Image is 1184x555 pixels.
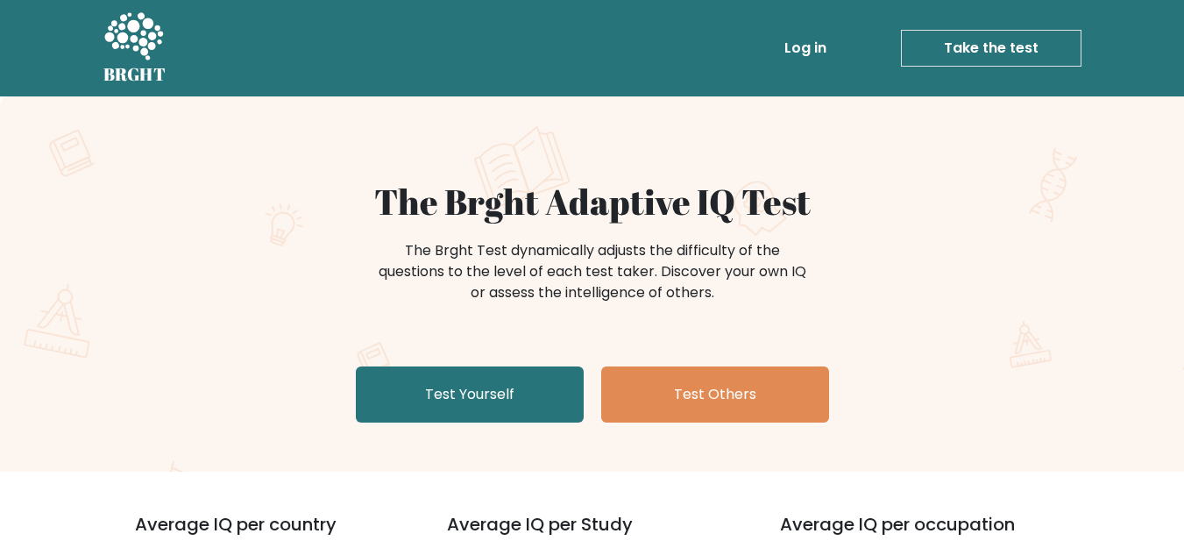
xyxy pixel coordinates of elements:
a: Log in [777,31,833,66]
a: Test Yourself [356,366,584,423]
h5: BRGHT [103,64,167,85]
h1: The Brght Adaptive IQ Test [165,181,1020,223]
a: BRGHT [103,7,167,89]
div: The Brght Test dynamically adjusts the difficulty of the questions to the level of each test take... [373,240,812,303]
a: Take the test [901,30,1081,67]
a: Test Others [601,366,829,423]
